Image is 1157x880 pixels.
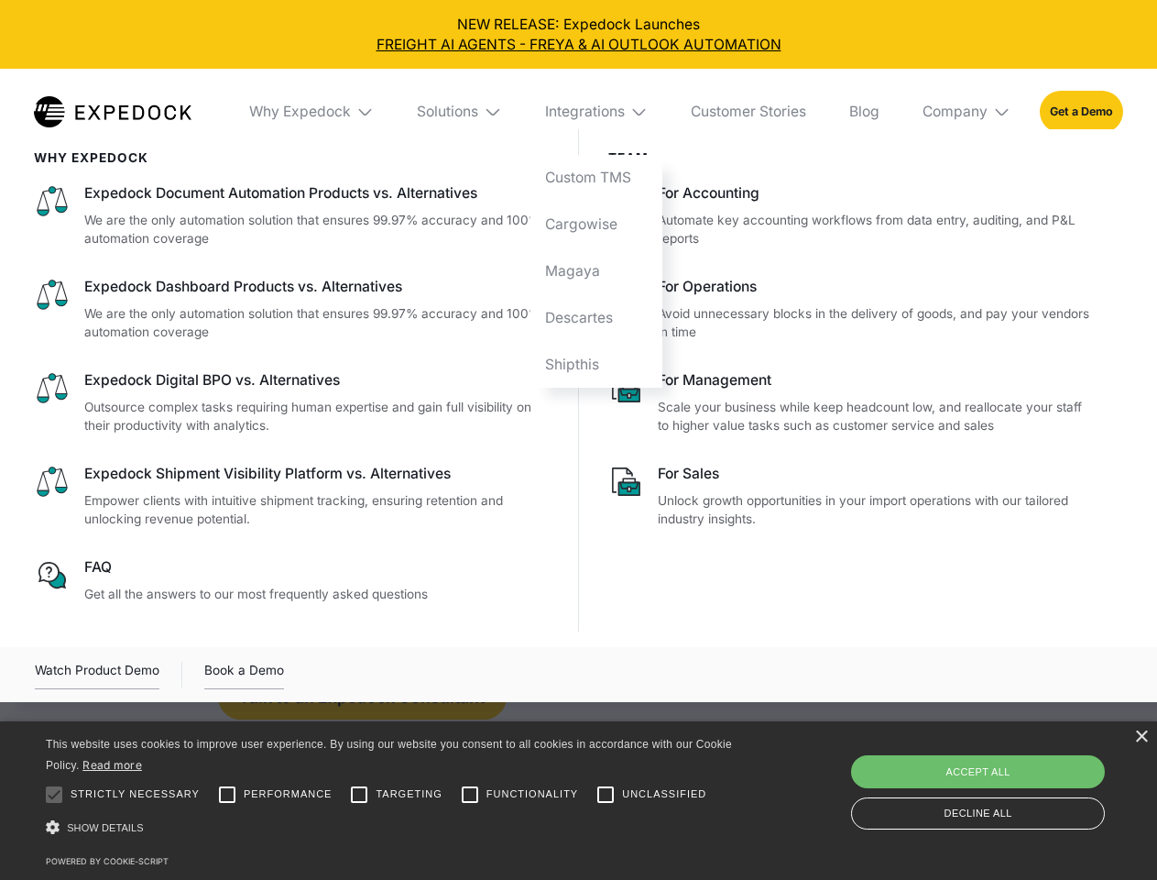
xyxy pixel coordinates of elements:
p: Scale your business while keep headcount low, and reallocate your staff to higher value tasks suc... [658,398,1094,435]
a: Shipthis [530,341,662,388]
span: Show details [67,822,144,833]
div: Company [922,103,988,121]
span: Unclassified [622,786,706,802]
div: Team [608,150,1095,165]
a: Expedock Shipment Visibility Platform vs. AlternativesEmpower clients with intuitive shipment tra... [34,464,550,529]
p: Outsource complex tasks requiring human expertise and gain full visibility on their productivity ... [84,398,550,435]
span: Targeting [376,786,442,802]
a: Powered by cookie-script [46,856,169,866]
div: For Sales [658,464,1094,484]
a: For AccountingAutomate key accounting workflows from data entry, auditing, and P&L reports [608,183,1095,248]
div: Expedock Document Automation Products vs. Alternatives [84,183,550,203]
div: For Operations [658,277,1094,297]
a: For SalesUnlock growth opportunities in your import operations with our tailored industry insights. [608,464,1095,529]
div: Solutions [403,69,517,155]
a: Expedock Document Automation Products vs. AlternativesWe are the only automation solution that en... [34,183,550,248]
div: FAQ [84,557,550,577]
a: Expedock Digital BPO vs. AlternativesOutsource complex tasks requiring human expertise and gain f... [34,370,550,435]
div: Solutions [417,103,478,121]
a: Customer Stories [676,69,820,155]
p: Empower clients with intuitive shipment tracking, ensuring retention and unlocking revenue potent... [84,491,550,529]
p: Automate key accounting workflows from data entry, auditing, and P&L reports [658,211,1094,248]
nav: Integrations [530,155,662,388]
div: Watch Product Demo [35,660,159,689]
div: NEW RELEASE: Expedock Launches [15,15,1143,55]
div: Expedock Dashboard Products vs. Alternatives [84,277,550,297]
a: Expedock Dashboard Products vs. AlternativesWe are the only automation solution that ensures 99.9... [34,277,550,342]
div: Why Expedock [249,103,351,121]
p: Unlock growth opportunities in your import operations with our tailored industry insights. [658,491,1094,529]
p: We are the only automation solution that ensures 99.97% accuracy and 100% automation coverage [84,304,550,342]
div: WHy Expedock [34,150,550,165]
a: Magaya [530,247,662,294]
a: Book a Demo [204,660,284,689]
a: open lightbox [35,660,159,689]
div: For Management [658,370,1094,390]
a: Read more [82,758,142,772]
a: For ManagementScale your business while keep headcount low, and reallocate your staff to higher v... [608,370,1095,435]
div: Company [908,69,1025,155]
a: Cargowise [530,202,662,248]
a: Descartes [530,294,662,341]
p: We are the only automation solution that ensures 99.97% accuracy and 100% automation coverage [84,211,550,248]
span: This website uses cookies to improve user experience. By using our website you consent to all coo... [46,738,732,772]
p: Avoid unnecessary blocks in the delivery of goods, and pay your vendors in time [658,304,1094,342]
div: Expedock Digital BPO vs. Alternatives [84,370,550,390]
a: Custom TMS [530,155,662,202]
a: For OperationsAvoid unnecessary blocks in the delivery of goods, and pay your vendors in time [608,277,1095,342]
p: Get all the answers to our most frequently asked questions [84,585,550,604]
span: Functionality [486,786,578,802]
span: Strictly necessary [71,786,200,802]
div: Show details [46,816,738,841]
div: Expedock Shipment Visibility Platform vs. Alternatives [84,464,550,484]
div: For Accounting [658,183,1094,203]
div: Why Expedock [235,69,388,155]
a: Get a Demo [1040,91,1123,132]
span: Performance [244,786,333,802]
div: Integrations [530,69,662,155]
a: FAQGet all the answers to our most frequently asked questions [34,557,550,603]
div: Integrations [545,103,625,121]
a: Blog [835,69,893,155]
a: FREIGHT AI AGENTS - FREYA & AI OUTLOOK AUTOMATION [15,35,1143,55]
iframe: Chat Widget [852,682,1157,880]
